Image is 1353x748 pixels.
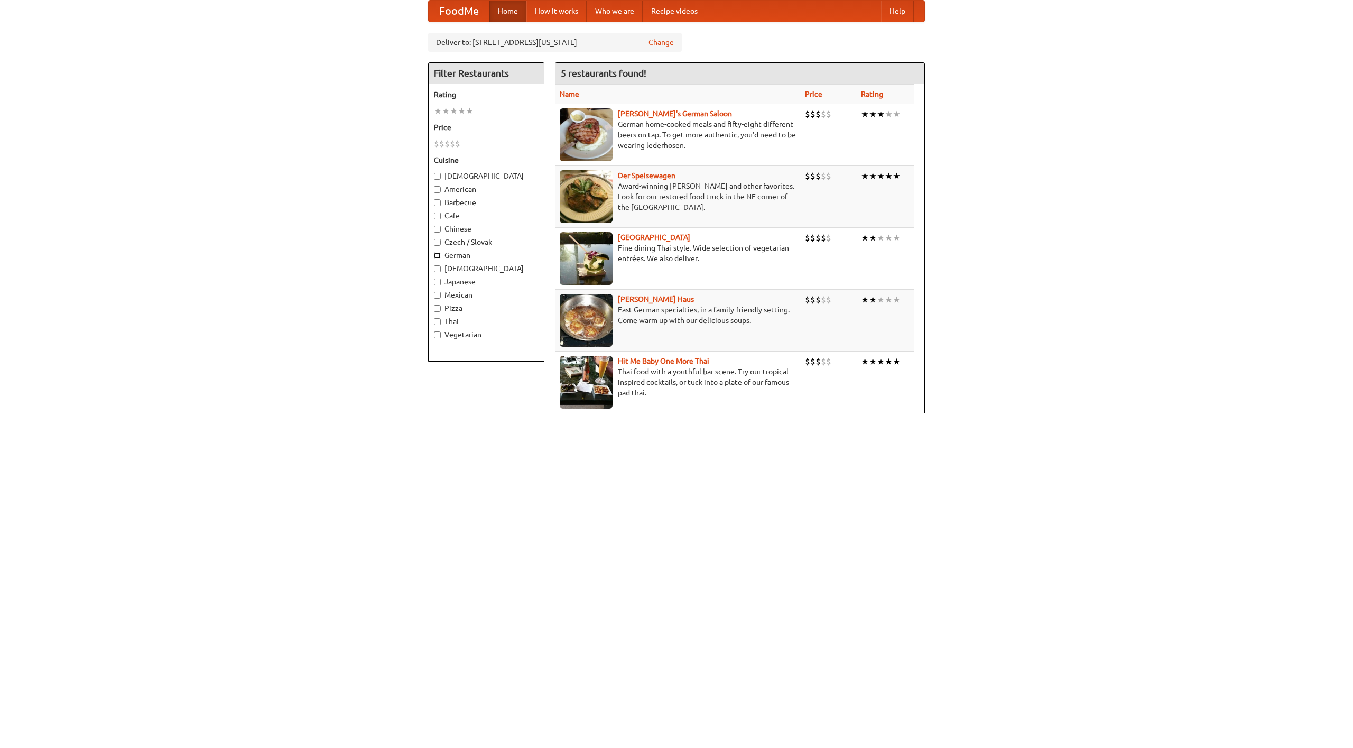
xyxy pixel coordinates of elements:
label: American [434,184,539,195]
li: ★ [450,105,458,117]
li: $ [810,232,815,244]
li: ★ [877,294,885,306]
input: Mexican [434,292,441,299]
li: $ [805,232,810,244]
li: ★ [466,105,474,117]
label: [DEMOGRAPHIC_DATA] [434,263,539,274]
li: $ [821,294,826,306]
li: ★ [861,294,869,306]
li: ★ [434,105,442,117]
input: German [434,252,441,259]
li: ★ [877,356,885,367]
img: esthers.jpg [560,108,613,161]
li: $ [434,138,439,150]
li: ★ [877,170,885,182]
input: Japanese [434,279,441,285]
li: ★ [869,170,877,182]
li: $ [815,108,821,120]
li: $ [826,170,831,182]
li: $ [805,108,810,120]
li: ★ [869,294,877,306]
label: Mexican [434,290,539,300]
li: $ [821,170,826,182]
label: Barbecue [434,197,539,208]
li: ★ [861,170,869,182]
li: ★ [885,108,893,120]
li: $ [810,294,815,306]
div: Deliver to: [STREET_ADDRESS][US_STATE] [428,33,682,52]
li: $ [810,108,815,120]
img: kohlhaus.jpg [560,294,613,347]
a: Price [805,90,822,98]
p: Fine dining Thai-style. Wide selection of vegetarian entrées. We also deliver. [560,243,796,264]
li: ★ [893,356,901,367]
li: $ [805,294,810,306]
li: ★ [869,108,877,120]
label: Japanese [434,276,539,287]
li: ★ [869,356,877,367]
li: $ [815,232,821,244]
li: ★ [893,170,901,182]
li: ★ [877,232,885,244]
li: $ [815,170,821,182]
label: Cafe [434,210,539,221]
a: Name [560,90,579,98]
label: Chinese [434,224,539,234]
img: satay.jpg [560,232,613,285]
input: Barbecue [434,199,441,206]
input: Chinese [434,226,441,233]
li: $ [810,170,815,182]
li: ★ [877,108,885,120]
a: Help [881,1,914,22]
li: ★ [893,232,901,244]
li: ★ [861,232,869,244]
li: ★ [893,294,901,306]
p: Thai food with a youthful bar scene. Try our tropical inspired cocktails, or tuck into a plate of... [560,366,796,398]
li: ★ [885,170,893,182]
ng-pluralize: 5 restaurants found! [561,68,646,78]
a: Recipe videos [643,1,706,22]
h5: Rating [434,89,539,100]
label: Czech / Slovak [434,237,539,247]
input: American [434,186,441,193]
li: $ [444,138,450,150]
a: [PERSON_NAME] Haus [618,295,694,303]
a: Change [648,37,674,48]
a: Hit Me Baby One More Thai [618,357,709,365]
h4: Filter Restaurants [429,63,544,84]
a: Der Speisewagen [618,171,675,180]
li: $ [826,294,831,306]
input: Pizza [434,305,441,312]
input: Vegetarian [434,331,441,338]
p: East German specialties, in a family-friendly setting. Come warm up with our delicious soups. [560,304,796,326]
a: [GEOGRAPHIC_DATA] [618,233,690,242]
li: $ [815,356,821,367]
li: ★ [442,105,450,117]
li: ★ [869,232,877,244]
input: Czech / Slovak [434,239,441,246]
input: Cafe [434,213,441,219]
img: babythai.jpg [560,356,613,409]
li: ★ [893,108,901,120]
li: $ [821,232,826,244]
input: [DEMOGRAPHIC_DATA] [434,265,441,272]
a: Who we are [587,1,643,22]
li: ★ [885,232,893,244]
li: $ [826,356,831,367]
li: ★ [885,294,893,306]
label: [DEMOGRAPHIC_DATA] [434,171,539,181]
input: [DEMOGRAPHIC_DATA] [434,173,441,180]
li: ★ [861,108,869,120]
li: $ [450,138,455,150]
li: $ [815,294,821,306]
a: [PERSON_NAME]'s German Saloon [618,109,732,118]
h5: Cuisine [434,155,539,165]
label: German [434,250,539,261]
li: ★ [885,356,893,367]
a: Home [489,1,526,22]
input: Thai [434,318,441,325]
